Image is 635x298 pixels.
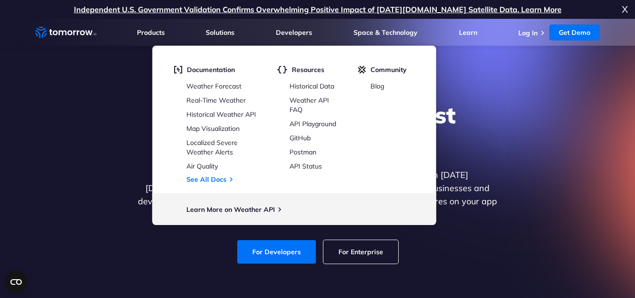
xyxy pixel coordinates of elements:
[186,82,241,90] a: Weather Forecast
[370,82,384,90] a: Blog
[136,169,499,221] p: Get reliable and precise weather data through our free API. Count on [DATE][DOMAIN_NAME] for quic...
[289,148,316,156] a: Postman
[186,205,275,214] a: Learn More on Weather API
[289,120,336,128] a: API Playground
[549,24,600,40] a: Get Demo
[174,65,182,74] img: doc.svg
[187,65,235,74] span: Documentation
[289,82,334,90] a: Historical Data
[186,110,256,119] a: Historical Weather API
[292,65,324,74] span: Resources
[289,96,329,114] a: Weather API FAQ
[186,175,226,184] a: See All Docs
[289,162,322,170] a: API Status
[137,28,165,37] a: Products
[186,124,240,133] a: Map Visualization
[370,65,407,74] span: Community
[35,25,96,40] a: Home link
[237,240,316,264] a: For Developers
[289,134,311,142] a: GitHub
[277,65,287,74] img: brackets.svg
[186,96,246,105] a: Real-Time Weather
[136,101,499,157] h1: Explore the World’s Best Weather API
[186,138,238,156] a: Localized Severe Weather Alerts
[5,271,27,293] button: Open CMP widget
[323,240,398,264] a: For Enterprise
[206,28,234,37] a: Solutions
[354,28,418,37] a: Space & Technology
[74,5,562,14] a: Independent U.S. Government Validation Confirms Overwhelming Positive Impact of [DATE][DOMAIN_NAM...
[358,65,366,74] img: tio-c.svg
[518,29,538,37] a: Log In
[276,28,312,37] a: Developers
[459,28,477,37] a: Learn
[186,162,218,170] a: Air Quality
